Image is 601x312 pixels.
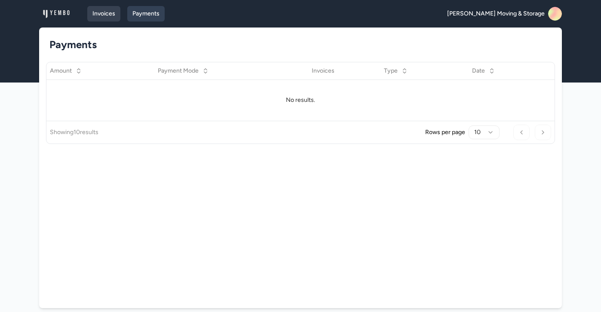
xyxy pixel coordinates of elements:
[447,7,562,21] a: [PERSON_NAME] Moving & Storage
[127,6,165,21] a: Payments
[87,6,120,21] a: Invoices
[447,9,545,18] span: [PERSON_NAME] Moving & Storage
[50,128,98,137] p: Showing 10 results
[45,64,87,78] button: Amount
[467,64,500,78] button: Date
[46,80,555,121] td: No results.
[384,67,398,75] span: Type
[308,62,380,80] th: Invoices
[158,67,199,75] span: Payment Mode
[43,7,70,21] img: logo_1739579967.png
[425,128,465,137] p: Rows per page
[50,67,72,75] span: Amount
[153,64,214,78] button: Payment Mode
[49,38,545,52] h1: Payments
[379,64,413,78] button: Type
[472,67,485,75] span: Date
